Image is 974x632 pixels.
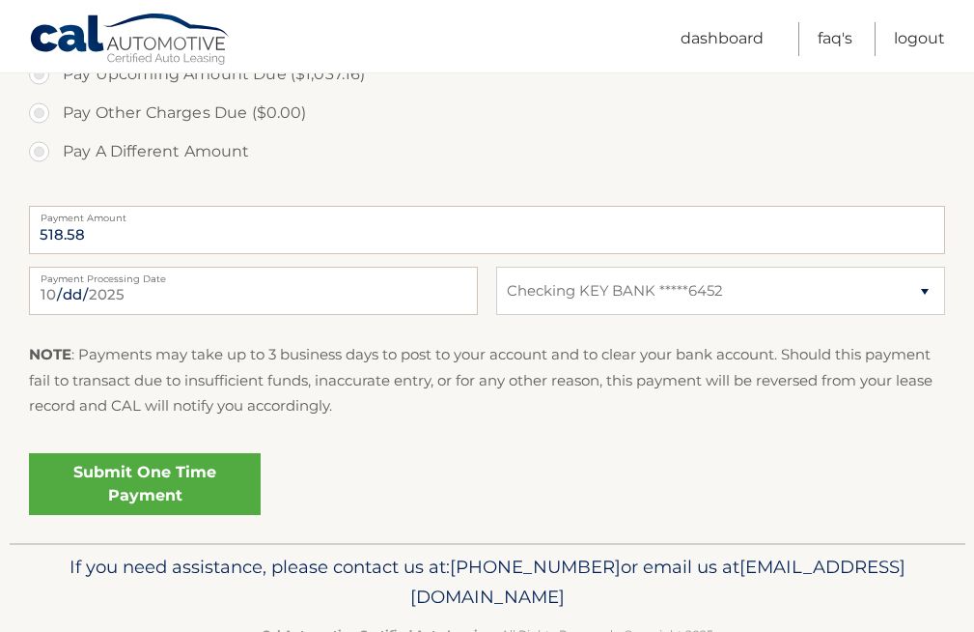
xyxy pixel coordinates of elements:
strong: NOTE [29,345,71,363]
label: Pay Upcoming Amount Due ($1,037.16) [29,55,945,94]
label: Pay A Different Amount [29,132,945,171]
label: Pay Other Charges Due ($0.00) [29,94,945,132]
a: Cal Automotive [29,13,232,69]
a: FAQ's [818,22,852,56]
label: Payment Amount [29,206,945,221]
span: [PHONE_NUMBER] [450,556,621,578]
p: : Payments may take up to 3 business days to post to your account and to clear your bank account.... [29,342,945,418]
a: Submit One Time Payment [29,453,261,515]
a: Logout [894,22,945,56]
p: If you need assistance, please contact us at: or email us at [39,552,936,614]
a: Dashboard [681,22,764,56]
label: Payment Processing Date [29,267,478,282]
input: Payment Amount [29,206,945,254]
input: Payment Date [29,267,478,315]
